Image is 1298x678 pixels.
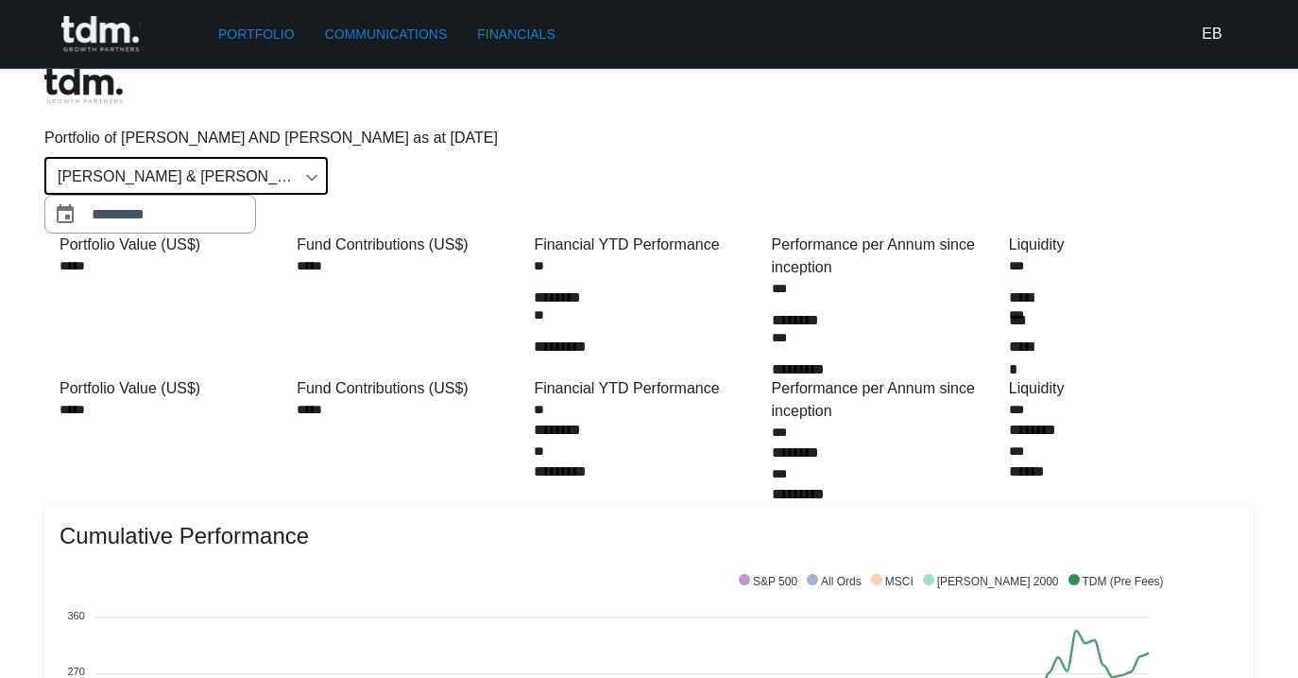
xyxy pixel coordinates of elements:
div: Financial YTD Performance [534,234,763,256]
div: Portfolio Value (US$) [60,377,289,400]
div: Fund Contributions (US$) [297,377,526,400]
div: Performance per Annum since inception [772,377,1001,423]
div: Financial YTD Performance [534,377,763,400]
span: S&P 500 [739,575,797,588]
h6: EB [1202,23,1221,45]
tspan: 360 [68,610,85,621]
a: Communications [317,17,455,52]
div: Fund Contributions (US$) [297,234,526,256]
span: Cumulative Performance [60,521,1238,551]
tspan: 270 [68,666,85,677]
button: Choose date, selected date is Jul 31, 2025 [46,196,84,234]
a: Portfolio [211,17,302,52]
button: EB [1193,15,1231,53]
div: Portfolio Value (US$) [60,234,289,256]
a: Financials [470,17,562,52]
span: [PERSON_NAME] 2000 [923,575,1059,588]
span: MSCI [871,575,914,588]
div: Liquidity [1009,377,1238,400]
span: TDM (Pre Fees) [1068,575,1164,588]
div: Liquidity [1009,234,1238,256]
span: All Ords [807,575,862,588]
div: Performance per Annum since inception [772,234,1001,279]
p: Portfolio of [PERSON_NAME] AND [PERSON_NAME] as at [DATE] [44,127,1254,149]
div: [PERSON_NAME] & [PERSON_NAME] [44,157,328,195]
